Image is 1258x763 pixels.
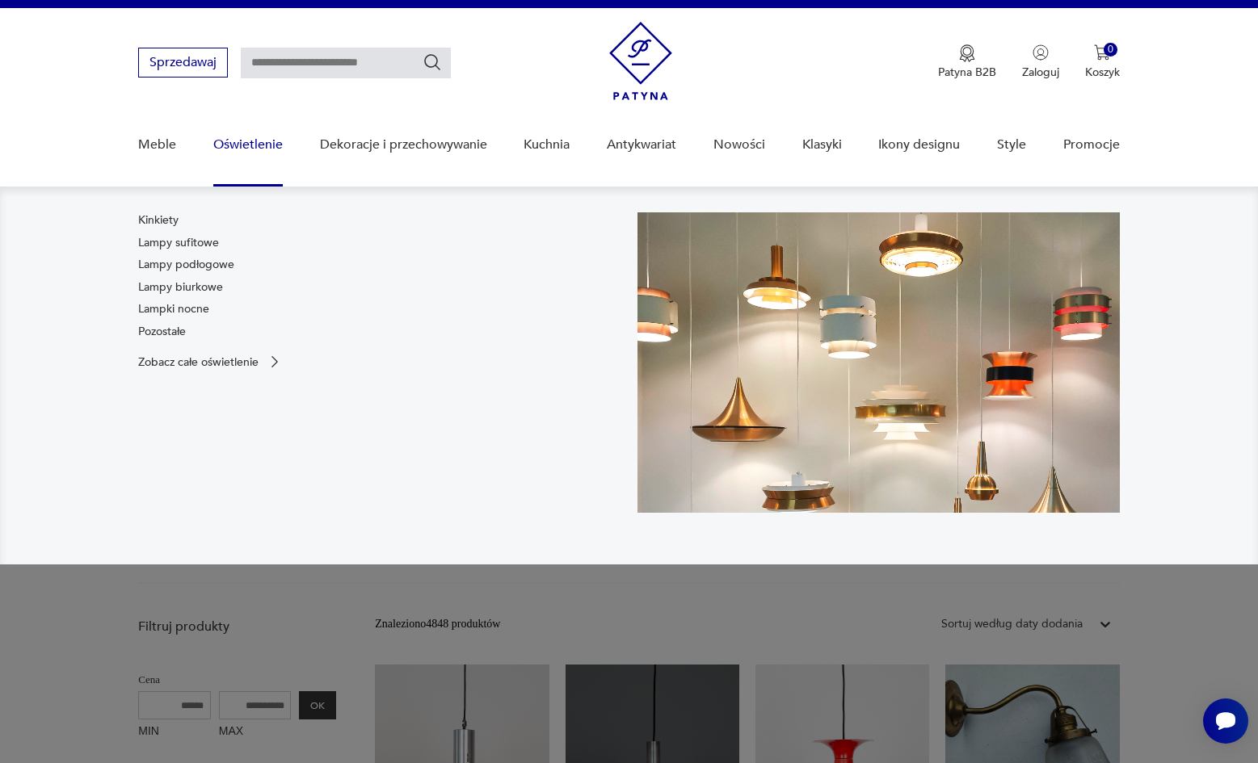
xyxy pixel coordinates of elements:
a: Klasyki [802,114,842,176]
a: Lampy biurkowe [138,279,223,296]
p: Zobacz całe oświetlenie [138,357,259,367]
img: a9d990cd2508053be832d7f2d4ba3cb1.jpg [637,212,1120,513]
img: Patyna - sklep z meblami i dekoracjami vintage [609,22,672,100]
p: Koszyk [1085,65,1120,80]
a: Kuchnia [524,114,570,176]
a: Meble [138,114,176,176]
a: Pozostałe [138,324,186,340]
a: Ikona medaluPatyna B2B [938,44,996,80]
button: Patyna B2B [938,44,996,80]
a: Promocje [1063,114,1120,176]
a: Ikony designu [878,114,960,176]
p: Zaloguj [1022,65,1059,80]
button: Szukaj [423,52,442,72]
img: Ikona koszyka [1094,44,1110,61]
a: Lampki nocne [138,301,209,317]
button: Zaloguj [1022,44,1059,80]
img: Ikona medalu [959,44,975,62]
a: Kinkiety [138,212,179,228]
a: Antykwariat [607,114,676,176]
div: 0 [1104,43,1117,57]
a: Zobacz całe oświetlenie [138,354,283,370]
button: Sprzedawaj [138,48,228,78]
p: Patyna B2B [938,65,996,80]
iframe: Smartsupp widget button [1203,698,1248,744]
a: Sprzedawaj [138,58,228,69]
a: Oświetlenie [213,114,283,176]
a: Lampy sufitowe [138,235,219,251]
a: Style [997,114,1026,176]
button: 0Koszyk [1085,44,1120,80]
img: Ikonka użytkownika [1033,44,1049,61]
a: Nowości [713,114,765,176]
a: Dekoracje i przechowywanie [320,114,487,176]
a: Lampy podłogowe [138,257,234,273]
